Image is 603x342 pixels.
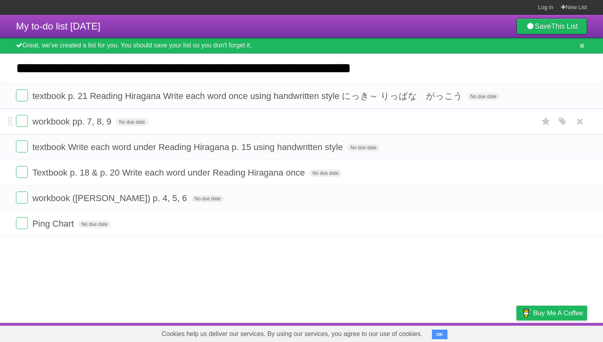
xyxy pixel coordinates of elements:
[479,325,497,340] a: Terms
[16,166,28,178] label: Done
[32,168,307,178] span: Textbook p. 18 & p. 20 Write each word under Reading Hiragana once
[347,144,380,151] span: No due date
[551,22,578,30] b: This List
[437,325,469,340] a: Developers
[533,306,583,320] span: Buy me a coffee
[520,306,531,320] img: Buy me a coffee
[538,115,554,128] label: Star task
[32,219,76,229] span: Ping Chart
[16,21,100,32] span: My to-do list [DATE]
[16,89,28,101] label: Done
[516,18,587,34] a: SaveThis List
[154,326,430,342] span: Cookies help us deliver our services. By using our services, you agree to our use of cookies.
[506,325,527,340] a: Privacy
[16,140,28,152] label: Done
[32,193,189,203] span: workbook ([PERSON_NAME]) p. 4, 5, 6
[191,195,224,202] span: No due date
[16,192,28,204] label: Done
[32,142,345,152] span: textbook Write each word under Reading Hiragana p. 15 using handwritten style
[410,325,427,340] a: About
[516,306,587,320] a: Buy me a coffee
[467,93,500,100] span: No due date
[16,217,28,229] label: Done
[32,91,465,101] span: textbook p. 21 Reading Hiragana Write each word once using handwritten style にっき～ りっぱな がっこう
[16,115,28,127] label: Done
[432,330,447,339] button: OK
[32,117,113,127] span: workbook pp. 7, 8, 9
[116,119,148,126] span: No due date
[309,170,342,177] span: No due date
[537,325,587,340] a: Suggest a feature
[78,221,110,228] span: No due date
